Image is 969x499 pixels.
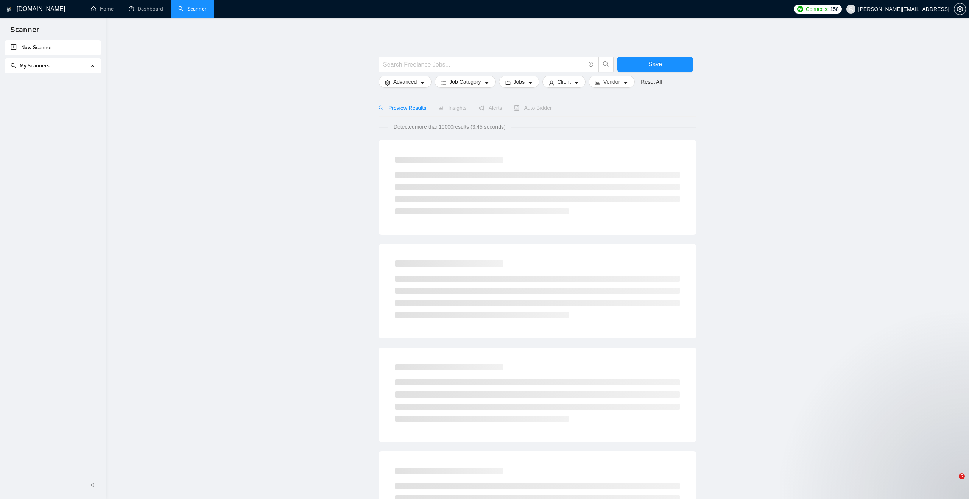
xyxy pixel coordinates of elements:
span: robot [514,105,519,111]
span: Vendor [603,78,620,86]
span: bars [441,80,446,86]
a: setting [954,6,966,12]
button: settingAdvancedcaret-down [379,76,432,88]
span: Job Category [449,78,481,86]
span: search [11,63,16,68]
a: Reset All [641,78,662,86]
span: user [848,6,854,12]
span: folder [505,80,511,86]
span: setting [385,80,390,86]
span: Detected more than 10000 results (3.45 seconds) [388,123,511,131]
input: Search Freelance Jobs... [383,60,585,69]
a: homeHome [91,6,114,12]
span: Insights [438,105,466,111]
span: Connects: [806,5,829,13]
li: New Scanner [5,40,101,55]
iframe: Intercom live chat [943,473,961,491]
span: user [549,80,554,86]
span: search [379,105,384,111]
span: Scanner [5,24,45,40]
span: Jobs [514,78,525,86]
button: Save [617,57,693,72]
span: My Scanners [11,62,50,69]
span: idcard [595,80,600,86]
a: searchScanner [178,6,206,12]
span: caret-down [623,80,628,86]
span: Advanced [393,78,417,86]
span: double-left [90,481,98,489]
button: userClientcaret-down [542,76,586,88]
span: Auto Bidder [514,105,551,111]
span: info-circle [589,62,594,67]
span: Save [648,59,662,69]
img: upwork-logo.png [797,6,803,12]
span: area-chart [438,105,444,111]
button: setting [954,3,966,15]
span: search [599,61,613,68]
span: 5 [959,473,965,479]
span: Preview Results [379,105,426,111]
span: caret-down [484,80,489,86]
span: notification [479,105,484,111]
span: caret-down [574,80,579,86]
a: dashboardDashboard [129,6,163,12]
span: setting [954,6,966,12]
span: caret-down [528,80,533,86]
img: logo [6,3,12,16]
button: barsJob Categorycaret-down [435,76,495,88]
span: caret-down [420,80,425,86]
button: search [598,57,614,72]
span: 158 [830,5,838,13]
button: folderJobscaret-down [499,76,540,88]
span: My Scanners [20,62,50,69]
span: Alerts [479,105,502,111]
button: idcardVendorcaret-down [589,76,635,88]
a: New Scanner [11,40,95,55]
span: Client [557,78,571,86]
